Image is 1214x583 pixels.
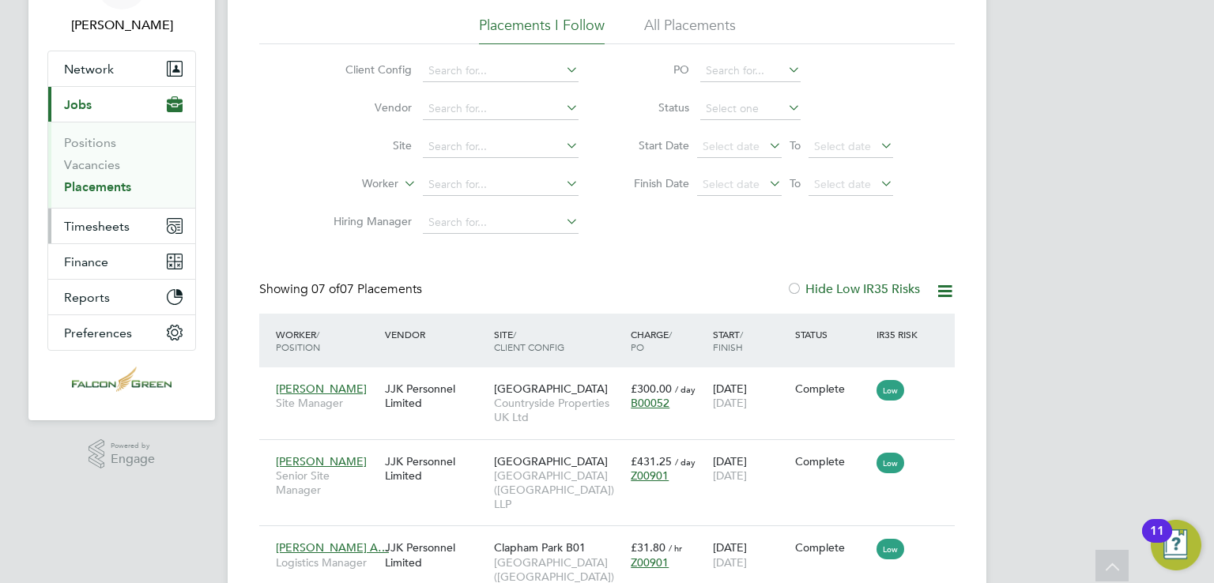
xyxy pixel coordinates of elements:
div: Status [791,320,873,348]
input: Search for... [423,212,579,234]
span: £300.00 [631,382,672,396]
button: Open Resource Center, 11 new notifications [1151,520,1201,570]
span: Low [877,380,904,401]
button: Jobs [48,87,195,122]
label: Vendor [321,100,412,115]
span: Finance [64,254,108,269]
a: Powered byEngage [89,439,156,469]
div: Worker [272,320,381,361]
span: Powered by [111,439,155,453]
img: falcongreen-logo-retina.png [72,367,172,392]
div: Jobs [48,122,195,208]
div: IR35 Risk [873,320,927,348]
span: / hr [669,542,682,554]
span: B00052 [631,396,669,410]
span: / Client Config [494,328,564,353]
label: Client Config [321,62,412,77]
span: / Position [276,328,320,353]
span: To [785,135,805,156]
span: Site Manager [276,396,377,410]
span: Reports [64,290,110,305]
span: [DATE] [713,555,747,570]
label: PO [618,62,689,77]
a: Positions [64,135,116,150]
li: All Placements [644,16,736,44]
span: Luke Fox [47,16,196,35]
div: [DATE] [709,532,791,577]
label: Start Date [618,138,689,152]
span: [DATE] [713,468,747,483]
span: [PERSON_NAME] A… [276,540,389,555]
span: / Finish [713,328,743,353]
span: Countryside Properties UK Ltd [494,396,623,424]
div: 11 [1150,531,1164,551]
span: [GEOGRAPHIC_DATA] [494,454,608,468]
div: [DATE] [709,374,791,418]
div: Charge [627,320,709,361]
span: / day [675,456,696,468]
span: Z00901 [631,555,669,570]
span: Logistics Manager [276,555,377,570]
div: JJK Personnel Limited [381,374,490,418]
span: Low [877,539,904,559]
span: Engage [111,453,155,466]
span: Select date [703,139,760,153]
a: [PERSON_NAME]Senior Site ManagerJJK Personnel Limited[GEOGRAPHIC_DATA][GEOGRAPHIC_DATA] ([GEOGRAP... [272,446,955,459]
input: Search for... [423,98,579,120]
li: Placements I Follow [479,16,605,44]
button: Finance [48,244,195,279]
button: Preferences [48,315,195,350]
button: Timesheets [48,209,195,243]
div: Site [490,320,627,361]
input: Select one [700,98,801,120]
label: Finish Date [618,176,689,190]
span: Low [877,453,904,473]
input: Search for... [423,60,579,82]
label: Hide Low IR35 Risks [786,281,920,297]
div: [DATE] [709,446,791,491]
span: Select date [814,177,871,191]
input: Search for... [700,60,801,82]
button: Reports [48,280,195,314]
div: Start [709,320,791,361]
label: Hiring Manager [321,214,412,228]
div: Complete [795,382,869,396]
span: [DATE] [713,396,747,410]
span: £31.80 [631,540,665,555]
span: / PO [631,328,672,353]
span: Network [64,62,114,77]
label: Worker [307,176,398,192]
button: Network [48,51,195,86]
input: Search for... [423,136,579,158]
span: To [785,173,805,194]
span: [PERSON_NAME] [276,382,367,396]
span: Senior Site Manager [276,468,377,497]
span: Clapham Park B01 [494,540,586,555]
label: Site [321,138,412,152]
div: Complete [795,540,869,555]
a: Placements [64,179,131,194]
label: Status [618,100,689,115]
div: JJK Personnel Limited [381,446,490,491]
span: Select date [703,177,760,191]
span: Z00901 [631,468,669,483]
span: [GEOGRAPHIC_DATA] ([GEOGRAPHIC_DATA]) LLP [494,468,623,512]
div: Complete [795,454,869,468]
a: [PERSON_NAME]Site ManagerJJK Personnel Limited[GEOGRAPHIC_DATA]Countryside Properties UK Ltd£300.... [272,373,955,386]
span: 07 Placements [311,281,422,297]
a: [PERSON_NAME] A…Logistics ManagerJJK Personnel LimitedClapham Park B01[GEOGRAPHIC_DATA] ([GEOGRAP... [272,532,955,545]
span: Timesheets [64,219,130,234]
span: [PERSON_NAME] [276,454,367,468]
div: Vendor [381,320,490,348]
a: Go to home page [47,367,196,392]
span: £431.25 [631,454,672,468]
a: Vacancies [64,157,120,172]
div: Showing [259,281,425,298]
div: JJK Personnel Limited [381,532,490,577]
span: Jobs [64,97,92,112]
span: 07 of [311,281,340,297]
input: Search for... [423,174,579,196]
span: [GEOGRAPHIC_DATA] [494,382,608,396]
span: Preferences [64,325,132,340]
span: Select date [814,139,871,153]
